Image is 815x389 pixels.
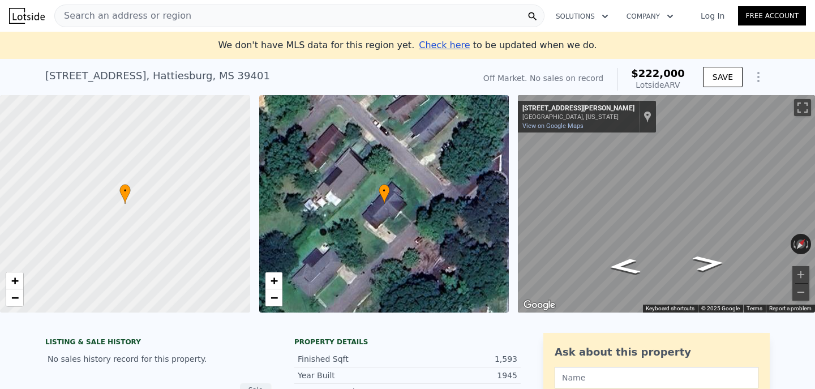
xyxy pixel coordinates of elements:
div: LISTING & SALE HISTORY [45,337,272,349]
span: − [11,290,19,305]
button: SAVE [703,67,743,87]
a: Log In [687,10,738,22]
path: Go Southwest, Breland Ave [595,255,654,278]
a: Zoom in [265,272,282,289]
button: Zoom out [792,284,809,301]
span: Search an address or region [55,9,191,23]
a: Zoom in [6,272,23,289]
path: Go Northeast, Breland Ave [679,251,738,275]
div: Finished Sqft [298,353,407,365]
span: • [379,186,390,196]
div: Off Market. No sales on record [483,72,603,84]
span: © 2025 Google [701,305,740,311]
div: 1,593 [407,353,517,365]
div: Map [518,95,815,313]
div: • [119,184,131,204]
button: Show Options [747,66,770,88]
a: Terms (opens in new tab) [747,305,762,311]
button: Reset the view [791,233,810,254]
div: • [379,184,390,204]
button: Rotate counterclockwise [791,234,797,254]
img: Google [521,298,558,313]
a: Show location on map [644,110,651,123]
div: [GEOGRAPHIC_DATA], [US_STATE] [522,113,634,121]
div: Property details [294,337,521,347]
div: We don't have MLS data for this region yet. [218,39,597,52]
button: Company [617,6,683,27]
span: • [119,186,131,196]
div: [STREET_ADDRESS][PERSON_NAME] [522,104,634,113]
button: Toggle fullscreen view [794,99,811,116]
div: to be updated when we do. [419,39,597,52]
a: Open this area in Google Maps (opens a new window) [521,298,558,313]
a: Free Account [738,6,806,25]
div: No sales history record for this property. [45,349,272,369]
span: + [11,273,19,288]
div: Lotside ARV [631,79,685,91]
a: View on Google Maps [522,122,584,130]
span: Check here [419,40,470,50]
span: $222,000 [631,67,685,79]
div: 1945 [407,370,517,381]
button: Keyboard shortcuts [646,305,694,313]
div: Street View [518,95,815,313]
span: + [270,273,277,288]
button: Solutions [547,6,617,27]
button: Zoom in [792,266,809,283]
input: Name [555,367,758,388]
span: − [270,290,277,305]
img: Lotside [9,8,45,24]
a: Zoom out [6,289,23,306]
a: Zoom out [265,289,282,306]
a: Report a problem [769,305,812,311]
div: Ask about this property [555,344,758,360]
div: [STREET_ADDRESS] , Hattiesburg , MS 39401 [45,68,270,84]
div: Year Built [298,370,407,381]
button: Rotate clockwise [805,234,812,254]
